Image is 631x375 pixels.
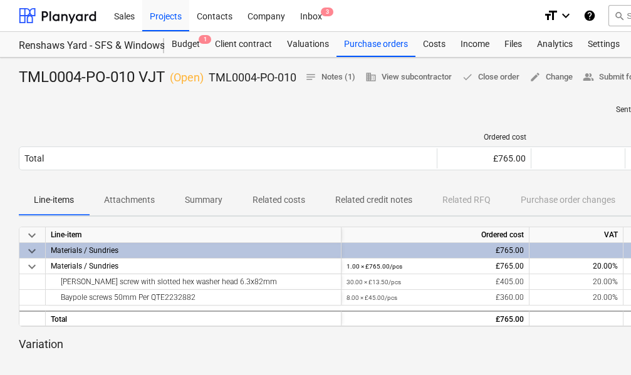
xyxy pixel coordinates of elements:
[347,263,402,270] small: 1.00 × £765.00 / pcs
[19,39,149,53] div: Renshaws Yard - SFS & Windows
[321,8,333,16] span: 3
[543,8,558,23] i: format_size
[583,8,596,23] i: Knowledge base
[170,70,204,85] p: ( Open )
[529,32,580,57] a: Analytics
[462,70,519,85] span: Close order
[185,193,222,207] p: Summary
[24,259,39,274] span: keyboard_arrow_down
[336,32,415,57] a: Purchase orders
[347,290,524,306] div: £360.00
[529,259,623,274] div: 20.00%
[46,311,342,326] div: Total
[34,193,74,207] p: Line-items
[453,32,497,57] a: Income
[46,227,342,243] div: Line-item
[199,35,211,44] span: 1
[305,71,316,83] span: notes
[347,294,397,301] small: 8.00 × £45.00 / pcs
[529,70,573,85] span: Change
[253,193,305,207] p: Related costs
[568,315,631,375] iframe: Chat Widget
[524,68,578,87] button: Change
[347,243,524,259] div: £765.00
[583,71,594,83] span: people_alt
[335,193,412,207] p: Related credit notes
[300,68,360,87] button: Notes (1)
[104,193,155,207] p: Attachments
[19,337,63,362] p: Variation
[442,133,526,141] div: Ordered cost
[164,32,207,57] a: Budget1
[51,262,118,270] span: Materials / Sundries
[342,227,529,243] div: Ordered cost
[347,259,524,274] div: £765.00
[164,32,207,57] div: Budget
[462,71,473,83] span: done
[24,153,44,163] div: Total
[279,32,336,57] a: Valuations
[207,32,279,57] a: Client contract
[360,68,457,87] button: View subcontractor
[529,227,623,243] div: VAT
[51,274,336,289] div: EVO Masonary screw with slotted hex washer head 6.3x82mm
[415,32,453,57] a: Costs
[529,71,541,83] span: edit
[347,312,524,327] div: £765.00
[580,32,627,57] a: Settings
[365,70,452,85] span: View subcontractor
[19,68,296,88] div: TML0004-PO-010 VJT
[365,71,377,83] span: business
[51,243,336,258] div: Materials / Sundries
[558,8,573,23] i: keyboard_arrow_down
[442,153,526,163] div: £765.00
[305,70,355,85] span: Notes (1)
[51,290,336,305] div: Baypole screws 50mm Per QTE2232882
[209,70,296,85] p: TML0004-PO-010
[347,274,524,290] div: £405.00
[497,32,529,57] a: Files
[614,11,624,21] span: search
[24,228,39,243] span: keyboard_arrow_down
[529,290,623,306] div: 20.00%
[24,244,39,259] span: keyboard_arrow_down
[529,274,623,290] div: 20.00%
[457,68,524,87] button: Close order
[347,279,401,285] small: 30.00 × £13.50 / pcs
